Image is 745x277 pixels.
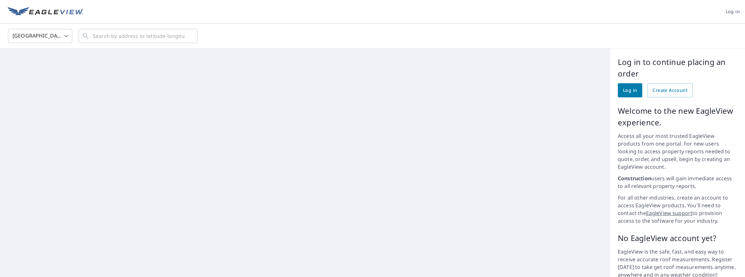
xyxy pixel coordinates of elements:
p: Log in to continue placing an order [618,56,737,79]
span: Create Account [653,86,688,94]
div: [GEOGRAPHIC_DATA] [8,27,72,45]
p: users will gain immediate access to all relevant property reports. [618,174,737,190]
p: No EagleView account yet? [618,232,737,244]
a: Log in [618,83,642,97]
span: Log in [623,86,637,94]
input: Search by address or latitude-longitude [93,27,184,45]
p: Access all your most trusted EagleView products from one portal. For new users looking to access ... [618,132,737,171]
a: Create Account [647,83,693,97]
p: For all other industries, create an account to access EagleView products. You'll need to contact ... [618,194,737,225]
img: EV Logo [8,7,83,17]
a: EagleView support [646,210,693,217]
p: Welcome to the new EagleView experience. [618,105,737,128]
span: Log in [726,8,740,16]
strong: Construction [618,175,651,182]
